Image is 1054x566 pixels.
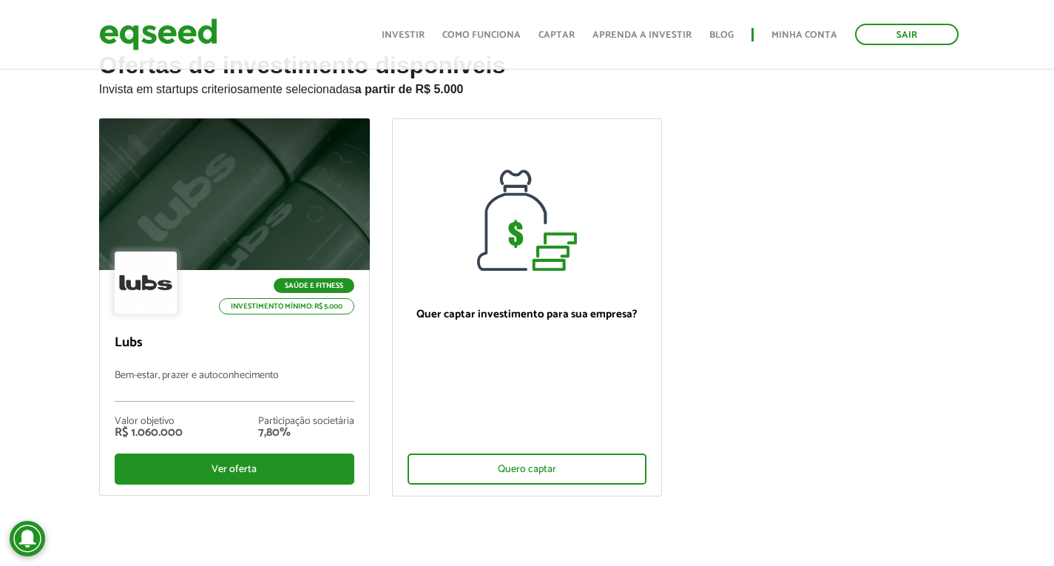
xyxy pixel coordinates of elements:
[538,30,575,40] a: Captar
[592,30,692,40] a: Aprenda a investir
[382,30,425,40] a: Investir
[99,15,217,54] img: EqSeed
[408,308,647,321] p: Quer captar investimento para sua empresa?
[115,335,354,351] p: Lubs
[355,83,464,95] strong: a partir de R$ 5.000
[115,417,183,427] div: Valor objetivo
[219,298,354,314] p: Investimento mínimo: R$ 5.000
[99,78,956,96] p: Invista em startups criteriosamente selecionadas
[258,417,354,427] div: Participação societária
[115,454,354,485] div: Ver oferta
[99,53,956,118] h2: Ofertas de investimento disponíveis
[115,370,354,402] p: Bem-estar, prazer e autoconhecimento
[274,278,354,293] p: Saúde e Fitness
[709,30,734,40] a: Blog
[392,118,663,496] a: Quer captar investimento para sua empresa? Quero captar
[258,427,354,439] div: 7,80%
[115,427,183,439] div: R$ 1.060.000
[771,30,837,40] a: Minha conta
[99,118,370,496] a: Saúde e Fitness Investimento mínimo: R$ 5.000 Lubs Bem-estar, prazer e autoconhecimento Valor obj...
[442,30,521,40] a: Como funciona
[408,454,647,485] div: Quero captar
[855,24,959,45] a: Sair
